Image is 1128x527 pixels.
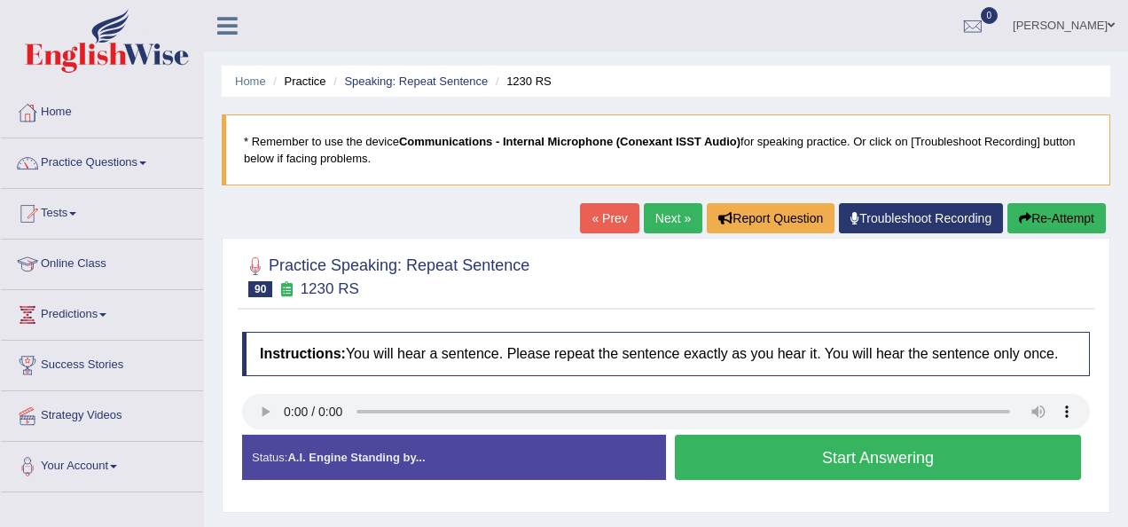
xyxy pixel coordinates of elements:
[277,281,295,298] small: Exam occurring question
[981,7,999,24] span: 0
[675,435,1081,480] button: Start Answering
[644,203,702,233] a: Next »
[248,281,272,297] span: 90
[287,451,425,464] strong: A.I. Engine Standing by...
[1,391,203,436] a: Strategy Videos
[1,88,203,132] a: Home
[1,189,203,233] a: Tests
[707,203,834,233] button: Report Question
[242,253,529,297] h2: Practice Speaking: Repeat Sentence
[344,75,488,88] a: Speaking: Repeat Sentence
[222,114,1110,185] blockquote: * Remember to use the device for speaking practice. Or click on [Troubleshoot Recording] button b...
[269,73,325,90] li: Practice
[1,240,203,284] a: Online Class
[1007,203,1106,233] button: Re-Attempt
[839,203,1003,233] a: Troubleshoot Recording
[1,138,203,183] a: Practice Questions
[1,290,203,334] a: Predictions
[242,332,1090,376] h4: You will hear a sentence. Please repeat the sentence exactly as you hear it. You will hear the se...
[1,442,203,486] a: Your Account
[235,75,266,88] a: Home
[260,346,346,361] b: Instructions:
[242,435,666,480] div: Status:
[580,203,638,233] a: « Prev
[399,135,740,148] b: Communications - Internal Microphone (Conexant ISST Audio)
[491,73,552,90] li: 1230 RS
[1,341,203,385] a: Success Stories
[301,280,359,297] small: 1230 RS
